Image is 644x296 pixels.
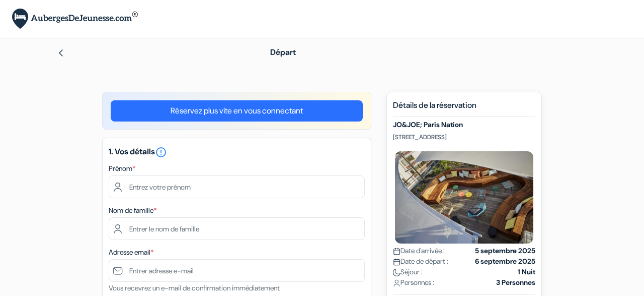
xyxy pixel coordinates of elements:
span: Date de départ : [393,256,448,267]
label: Prénom [109,163,135,174]
input: Entrez votre prénom [109,175,365,198]
strong: 5 septembre 2025 [475,246,535,256]
span: Date d'arrivée : [393,246,445,256]
img: calendar.svg [393,258,400,266]
span: Séjour : [393,267,423,277]
a: Réservez plus vite en vous connectant [111,100,363,122]
h5: 1. Vos détails [109,146,365,158]
img: moon.svg [393,269,400,276]
p: [STREET_ADDRESS] [393,133,535,141]
label: Nom de famille [109,205,156,216]
img: calendar.svg [393,248,400,255]
a: error_outline [155,146,167,157]
h5: JO&JOE; Paris Nation [393,121,535,129]
strong: 1 Nuit [518,267,535,277]
strong: 3 Personnes [496,277,535,288]
span: Personnes : [393,277,434,288]
img: left_arrow.svg [57,49,65,57]
input: Entrer le nom de famille [109,217,365,240]
img: user_icon.svg [393,279,400,287]
img: AubergesDeJeunesse.com [12,9,138,29]
h5: Détails de la réservation [393,100,535,116]
label: Adresse email [109,247,153,258]
span: Départ [270,47,296,57]
i: error_outline [155,146,167,158]
input: Entrer adresse e-mail [109,259,365,282]
strong: 6 septembre 2025 [475,256,535,267]
small: Vous recevrez un e-mail de confirmation immédiatement [109,283,280,292]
